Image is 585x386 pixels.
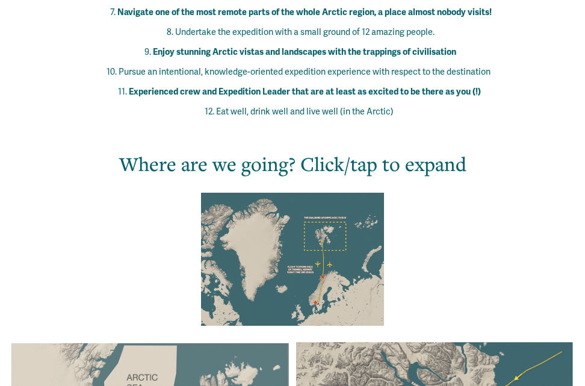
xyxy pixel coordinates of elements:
p: Pursue an intentional, knowledge-oriented expedition experience with respect to the destination [36,64,573,80]
strong: Navigate one of the most remote parts of the whole Arctic region, a place almost nobody visits! [117,7,492,17]
strong: Experienced crew and Expedition Leader that are at least as excited to be there as you (!) [129,86,481,97]
h2: Where are we going? Click/tap to expand [36,151,549,177]
strong: Enjoy stunning Arctic vistas and landscapes with the trappings of civilisation [153,46,456,57]
p: Undertake the expedition with a small ground of 12 amazing people. [36,25,573,40]
p: Eat well, drink well and live well (in the Arctic) [36,104,573,120]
